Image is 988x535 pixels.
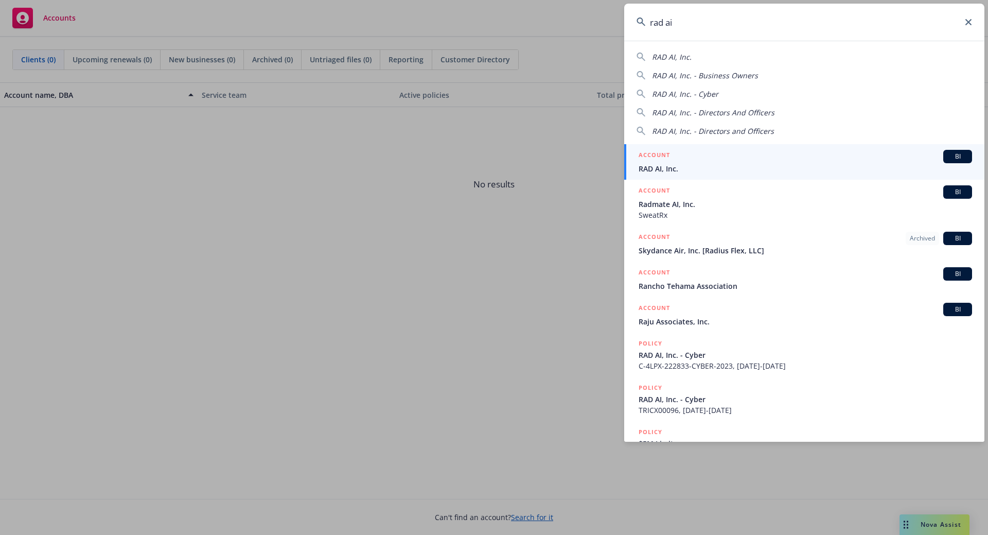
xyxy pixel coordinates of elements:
h5: ACCOUNT [639,232,670,244]
span: RAD AI, Inc. - Cyber [639,394,972,405]
span: RAD AI, Inc. [652,52,692,62]
span: RAD AI, Inc. - Cyber [652,89,718,99]
a: POLICYRAD AI, Inc. - CyberC-4LPX-222833-CYBER-2023, [DATE]-[DATE] [624,333,984,377]
h5: ACCOUNT [639,185,670,198]
span: BI [947,152,968,161]
a: POLICY$5M Limit [624,421,984,465]
a: ACCOUNTBIRancho Tehama Association [624,262,984,297]
span: Archived [910,234,935,243]
span: BI [947,234,968,243]
h5: POLICY [639,338,662,349]
span: RAD AI, Inc. [639,163,972,174]
h5: POLICY [639,383,662,393]
span: RAD AI, Inc. - Business Owners [652,71,758,80]
span: Skydance Air, Inc. [Radius Flex, LLC] [639,245,972,256]
span: SweatRx [639,210,972,220]
span: TRICX00096, [DATE]-[DATE] [639,405,972,416]
h5: ACCOUNT [639,267,670,280]
a: ACCOUNTBIRadmate AI, Inc.SweatRx [624,180,984,226]
span: Raju Associates, Inc. [639,316,972,327]
span: BI [947,305,968,314]
span: Rancho Tehama Association [639,281,972,291]
span: RAD AI, Inc. - Cyber [639,350,972,360]
input: Search... [624,4,984,41]
a: ACCOUNTArchivedBISkydance Air, Inc. [Radius Flex, LLC] [624,226,984,262]
a: ACCOUNTBIRaju Associates, Inc. [624,297,984,333]
span: RAD AI, Inc. - Directors and Officers [652,126,774,136]
a: POLICYRAD AI, Inc. - CyberTRICX00096, [DATE]-[DATE] [624,377,984,421]
h5: POLICY [639,427,662,437]
span: BI [947,269,968,279]
h5: ACCOUNT [639,150,670,162]
span: BI [947,187,968,197]
span: Radmate AI, Inc. [639,199,972,210]
h5: ACCOUNT [639,303,670,315]
span: $5M Limit [639,438,972,449]
span: C-4LPX-222833-CYBER-2023, [DATE]-[DATE] [639,360,972,371]
span: RAD AI, Inc. - Directors And Officers [652,108,774,117]
a: ACCOUNTBIRAD AI, Inc. [624,144,984,180]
